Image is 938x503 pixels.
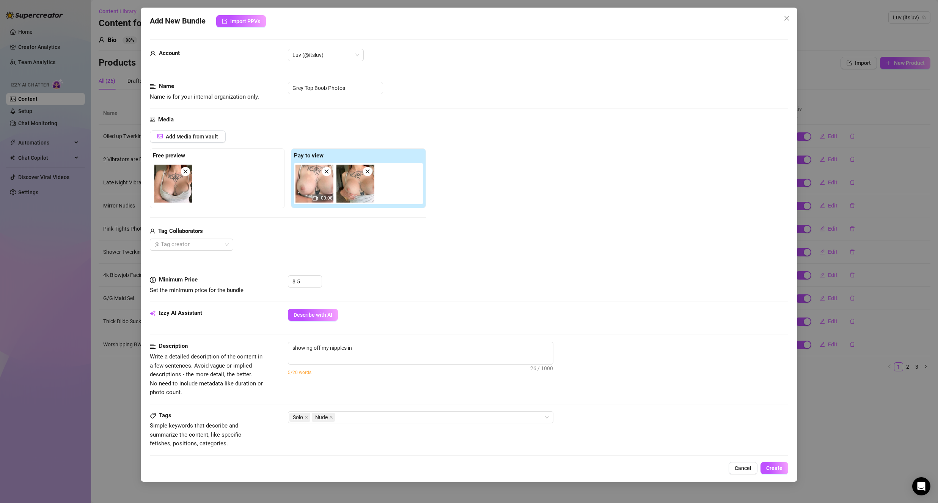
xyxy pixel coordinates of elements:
[324,169,329,174] span: close
[153,152,185,159] strong: Free preview
[295,165,333,203] img: media
[150,93,259,100] span: Name is for your internal organization only.
[150,342,156,351] span: align-left
[760,462,788,474] button: Create
[150,287,244,294] span: Set the minimum price for the bundle
[292,49,359,61] span: Luv (@itsluv)
[159,83,174,90] strong: Name
[288,342,553,354] textarea: showing off my nipples in
[784,15,790,21] span: close
[150,15,206,27] span: Add New Bundle
[294,312,332,318] span: Describe with AI
[159,343,188,349] strong: Description
[329,415,333,419] span: close
[313,196,318,201] span: video-camera
[230,18,260,24] span: Import PPVs
[158,228,203,234] strong: Tag Collaborators
[294,152,324,159] strong: Pay to view
[216,15,266,27] button: Import PPVs
[729,462,757,474] button: Cancel
[159,50,180,57] strong: Account
[336,165,374,203] img: media
[158,116,174,123] strong: Media
[365,169,370,174] span: close
[293,413,303,421] span: Solo
[766,465,782,471] span: Create
[295,165,333,203] div: 00:08
[781,15,793,21] span: Close
[305,415,308,419] span: close
[912,477,930,495] div: Open Intercom Messenger
[159,276,198,283] strong: Minimum Price
[735,465,751,471] span: Cancel
[222,19,227,24] span: import
[288,309,338,321] button: Describe with AI
[150,413,156,419] span: tag
[150,275,156,285] span: dollar
[159,412,171,419] strong: Tags
[150,422,241,447] span: Simple keywords that describe and summarize the content, like specific fetishes, positions, categ...
[183,169,188,174] span: close
[321,195,333,201] span: 00:08
[288,82,383,94] input: Enter a name
[150,130,226,143] button: Add Media from Vault
[157,134,163,139] span: picture
[312,413,335,422] span: Nude
[288,370,311,375] span: 5/20 words
[150,353,263,396] span: Write a detailed description of the content in a few sentences. Avoid vague or implied descriptio...
[781,12,793,24] button: Close
[159,310,202,316] strong: Izzy AI Assistant
[154,165,192,203] img: media
[150,49,156,58] span: user
[150,227,155,236] span: user
[289,413,310,422] span: Solo
[315,413,328,421] span: Nude
[150,82,156,91] span: align-left
[150,115,155,124] span: picture
[166,134,218,140] span: Add Media from Vault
